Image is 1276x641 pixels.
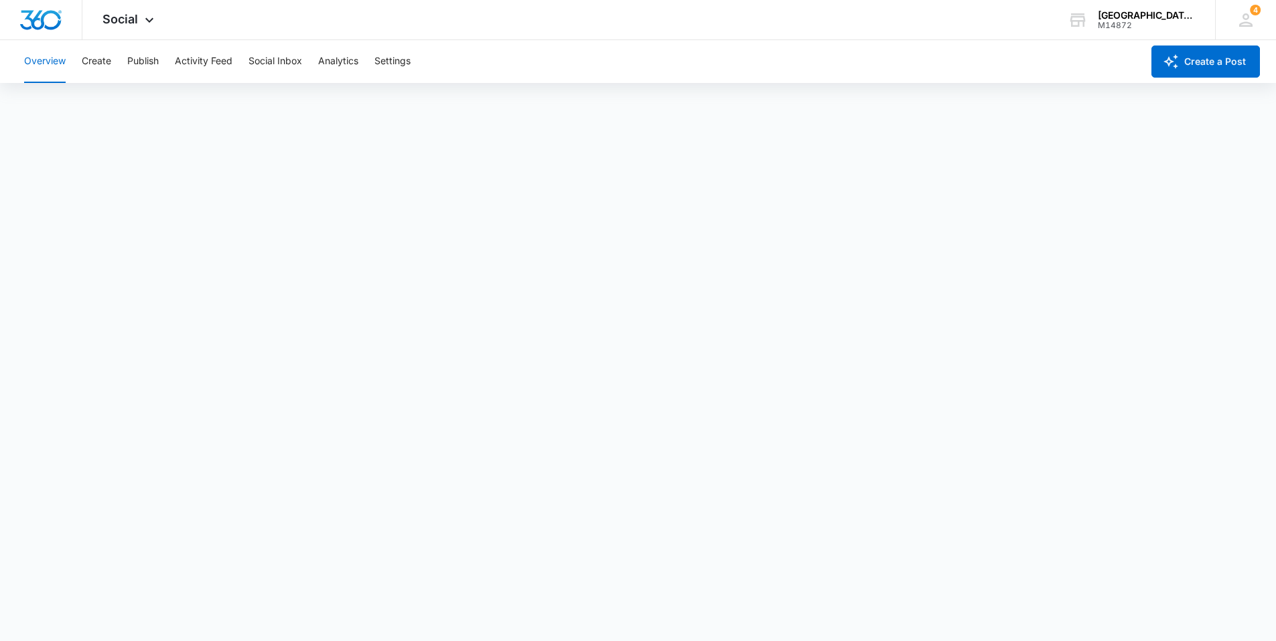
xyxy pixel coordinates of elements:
[1250,5,1261,15] span: 4
[102,12,138,26] span: Social
[374,40,411,83] button: Settings
[127,40,159,83] button: Publish
[249,40,302,83] button: Social Inbox
[1098,21,1196,30] div: account id
[175,40,232,83] button: Activity Feed
[24,40,66,83] button: Overview
[82,40,111,83] button: Create
[1250,5,1261,15] div: notifications count
[1098,10,1196,21] div: account name
[1151,45,1260,78] button: Create a Post
[318,40,358,83] button: Analytics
